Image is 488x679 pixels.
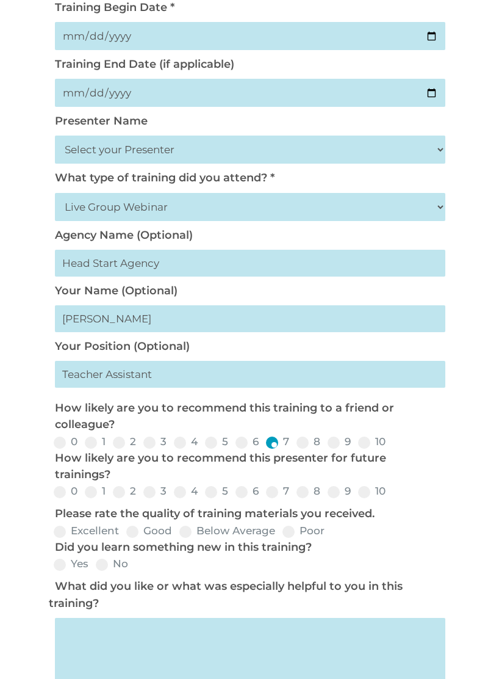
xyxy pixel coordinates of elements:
[358,437,386,447] label: 10
[54,559,88,569] label: Yes
[54,437,77,447] label: 0
[296,437,320,447] label: 8
[113,486,136,496] label: 2
[266,486,289,496] label: 7
[143,486,167,496] label: 3
[113,437,136,447] label: 2
[55,171,274,184] label: What type of training did you attend? *
[55,284,178,297] label: Your Name (Optional)
[328,486,351,496] label: 9
[205,437,228,447] label: 5
[55,228,193,242] label: Agency Name (Optional)
[296,486,320,496] label: 8
[205,486,228,496] label: 5
[85,486,106,496] label: 1
[55,250,445,277] input: Head Start Agency
[85,437,106,447] label: 1
[55,57,234,71] label: Training End Date (if applicable)
[55,1,174,14] label: Training Begin Date *
[235,486,259,496] label: 6
[96,559,128,569] label: No
[54,486,77,496] label: 0
[174,437,198,447] label: 4
[54,526,119,536] label: Excellent
[55,305,445,332] input: First Last
[55,506,439,522] p: Please rate the quality of training materials you received.
[266,437,289,447] label: 7
[282,526,325,536] label: Poor
[55,450,439,483] p: How likely are you to recommend this presenter for future trainings?
[55,400,439,433] p: How likely are you to recommend this training to a friend or colleague?
[143,437,167,447] label: 3
[174,486,198,496] label: 4
[126,526,172,536] label: Good
[358,486,386,496] label: 10
[179,526,275,536] label: Below Average
[55,539,439,556] p: Did you learn something new in this training?
[328,437,351,447] label: 9
[55,361,445,388] input: My primary roles is...
[235,437,259,447] label: 6
[55,339,190,353] label: Your Position (Optional)
[55,114,148,128] label: Presenter Name
[49,579,403,609] label: What did you like or what was especially helpful to you in this training?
